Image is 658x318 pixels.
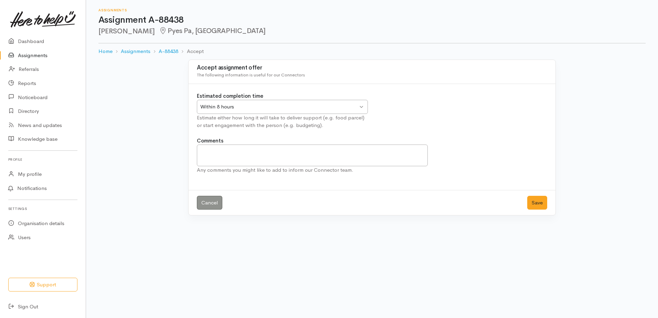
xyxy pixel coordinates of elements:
[197,137,223,145] label: Comments
[8,155,77,164] h6: Profile
[197,92,263,100] label: Estimated completion time
[98,43,646,60] nav: breadcrumb
[178,47,203,55] li: Accept
[159,47,178,55] a: A-88438
[197,114,368,129] div: Estimate either how long it will take to deliver support (e.g. food parcel) or start engagement w...
[98,15,646,25] h1: Assignment A-88438
[121,47,150,55] a: Assignments
[197,166,428,174] div: Any comments you might like to add to inform our Connector team.
[200,103,358,111] div: Within 8 hours
[197,196,222,210] a: Cancel
[159,26,266,35] span: Pyes Pa, [GEOGRAPHIC_DATA]
[197,72,305,78] span: The following information is useful for our Connectors
[8,204,77,213] h6: Settings
[197,65,547,71] h3: Accept assignment offer
[527,196,547,210] button: Save
[98,27,646,35] h2: [PERSON_NAME]
[98,8,646,12] h6: Assignments
[98,47,113,55] a: Home
[8,278,77,292] button: Support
